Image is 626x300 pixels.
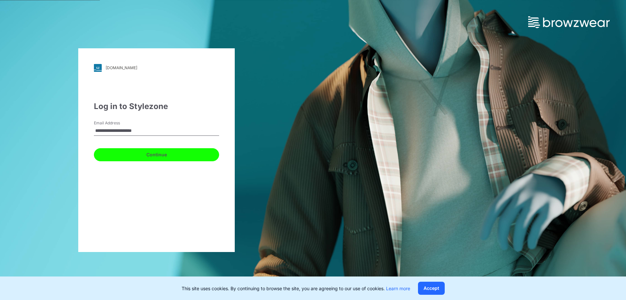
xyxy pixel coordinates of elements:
[94,64,219,72] a: [DOMAIN_NAME]
[418,282,445,295] button: Accept
[386,286,410,291] a: Learn more
[94,120,140,126] label: Email Address
[182,285,410,292] p: This site uses cookies. By continuing to browse the site, you are agreeing to our use of cookies.
[94,148,219,161] button: Continue
[94,101,219,112] div: Log in to Stylezone
[94,64,102,72] img: svg+xml;base64,PHN2ZyB3aWR0aD0iMjgiIGhlaWdodD0iMjgiIHZpZXdCb3g9IjAgMCAyOCAyOCIgZmlsbD0ibm9uZSIgeG...
[106,65,137,70] div: [DOMAIN_NAME]
[528,16,610,28] img: browzwear-logo.73288ffb.svg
